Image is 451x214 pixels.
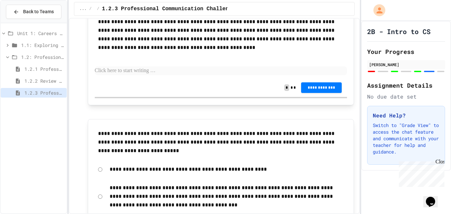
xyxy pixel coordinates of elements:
h2: Assignment Details [367,81,445,90]
span: Back to Teams [23,8,54,15]
div: My Account [366,3,387,18]
span: 1.2.3 Professional Communication Challenge [102,5,235,13]
span: 1.2.3 Professional Communication Challenge [24,89,64,96]
span: 1.2.1 Professional Communication [24,65,64,72]
iframe: chat widget [396,159,444,187]
span: 1.2: Professional Communication [21,54,64,61]
p: Switch to "Grade View" to access the chat feature and communicate with your teacher for help and ... [373,122,439,155]
span: Unit 1: Careers & Professionalism [17,30,64,37]
span: / [97,6,99,12]
h1: 2B - Intro to CS [367,27,431,36]
button: Back to Teams [6,5,61,19]
span: 1.2.2 Review - Professional Communication [24,77,64,84]
iframe: chat widget [423,188,444,207]
div: No due date set [367,93,445,101]
span: ... [80,6,87,12]
div: Chat with us now!Close [3,3,46,42]
h2: Your Progress [367,47,445,56]
div: [PERSON_NAME] [369,62,443,67]
span: 1.1: Exploring CS Careers [21,42,64,49]
h3: Need Help? [373,111,439,119]
span: / [89,6,91,12]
